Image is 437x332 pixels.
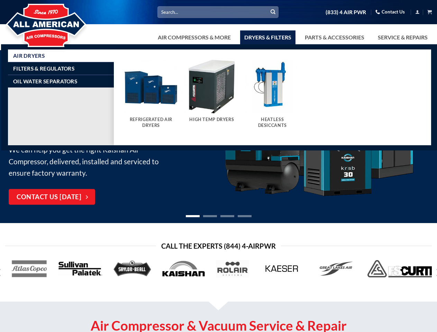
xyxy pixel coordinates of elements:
[245,60,299,114] img: Heatless Desiccants
[245,60,299,135] a: Visit product category Heatless Desiccants
[186,215,200,217] li: Page dot 1
[220,215,234,217] li: Page dot 3
[9,127,171,179] p: We can help you get the right Kaishan Air Compressor, delivered, installed and serviced to ensure...
[238,215,252,217] li: Page dot 4
[375,7,405,17] a: Contact Us
[154,30,235,44] a: Air Compressors & More
[249,117,296,128] h5: Heatless Desiccants
[9,189,95,205] a: Contact Us [DATE]
[326,6,366,18] a: (833) 4 AIR PWR
[374,30,432,44] a: Service & Repairs
[17,192,81,202] span: Contact Us [DATE]
[124,60,178,135] a: Visit product category Refrigerated Air Dryers
[415,8,420,16] a: Login
[240,30,295,44] a: Dryers & Filters
[13,53,45,58] span: Air Dryers
[427,8,432,16] a: View cart
[124,60,178,114] img: Refrigerated Air Dryers
[185,60,239,114] img: High Temp Dryers
[268,7,278,17] button: Submit
[157,6,279,18] input: Search…
[188,117,235,122] h5: High Temp Dryers
[203,215,217,217] li: Page dot 2
[161,240,276,251] span: Call the Experts (844) 4-AirPwr
[301,30,368,44] a: Parts & Accessories
[185,60,239,129] a: Visit product category High Temp Dryers
[127,117,174,128] h5: Refrigerated Air Dryers
[13,66,74,71] span: Filters & Regulators
[13,79,77,84] span: Oil Water Separators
